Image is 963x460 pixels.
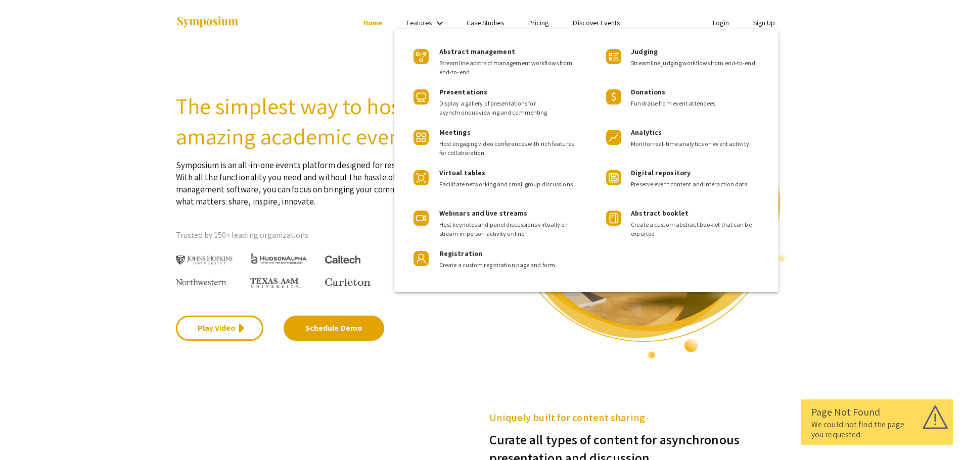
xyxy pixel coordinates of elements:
span: Host engaging video conferences with rich features for collaboration [439,139,575,158]
span: Abstract management [439,47,515,56]
img: Product Icon [606,49,621,64]
span: Fundraise from event attendees [631,99,763,108]
span: Judging [631,47,658,56]
img: Product Icon [414,130,429,145]
img: Product Icon [606,211,621,226]
span: Streamline abstract management workflows from end-to-end [439,59,575,77]
span: Create a custom abstract booklet that can be exported [631,220,763,238]
span: Display a gallery of presentations for asynchronous viewing and commenting [439,99,575,117]
img: Product Icon [414,251,429,266]
span: Webinars and live streams [439,209,528,218]
img: Product Icon [606,170,621,185]
span: Host keynotes and panel discussions virtually or stream in-person activity online [439,220,575,238]
span: Streamline judging workflows from end-to-end [631,59,763,68]
span: Virtual tables [439,168,485,177]
span: Registration [439,249,482,258]
span: Analytics [631,128,662,137]
img: Product Icon [414,170,429,185]
span: Facilitate networking and small group discussions [439,180,575,189]
span: Abstract booklet [631,209,689,218]
span: Create a custom registration page and form [439,261,575,270]
span: Presentations [439,87,487,96]
img: Product Icon [606,89,621,105]
span: Preserve event content and interaction data [631,180,763,189]
img: Product Icon [414,89,429,105]
span: Donations [631,87,665,96]
span: Meetings [439,128,471,137]
img: Product Icon [414,49,429,64]
span: Digital repository [631,168,691,177]
img: Product Icon [606,130,621,145]
span: Monitor real-time analytics on event activity [631,139,763,148]
img: Product Icon [414,211,429,226]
